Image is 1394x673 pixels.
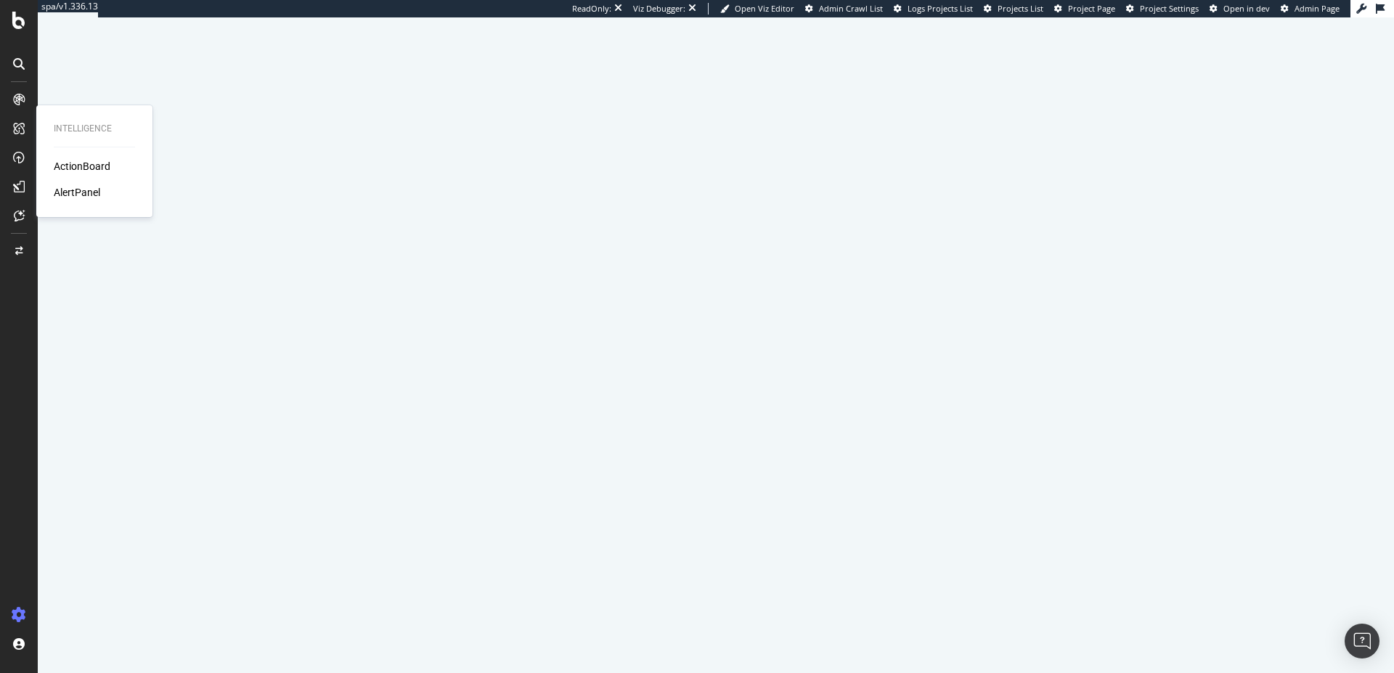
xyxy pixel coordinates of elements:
[572,3,611,15] div: ReadOnly:
[54,159,110,174] a: ActionBoard
[894,3,973,15] a: Logs Projects List
[720,3,794,15] a: Open Viz Editor
[1068,3,1115,14] span: Project Page
[1210,3,1270,15] a: Open in dev
[1140,3,1199,14] span: Project Settings
[1295,3,1340,14] span: Admin Page
[984,3,1043,15] a: Projects List
[805,3,883,15] a: Admin Crawl List
[1281,3,1340,15] a: Admin Page
[54,185,100,200] a: AlertPanel
[633,3,685,15] div: Viz Debugger:
[1223,3,1270,14] span: Open in dev
[819,3,883,14] span: Admin Crawl List
[1345,624,1379,658] div: Open Intercom Messenger
[998,3,1043,14] span: Projects List
[908,3,973,14] span: Logs Projects List
[1126,3,1199,15] a: Project Settings
[1054,3,1115,15] a: Project Page
[54,123,135,135] div: Intelligence
[735,3,794,14] span: Open Viz Editor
